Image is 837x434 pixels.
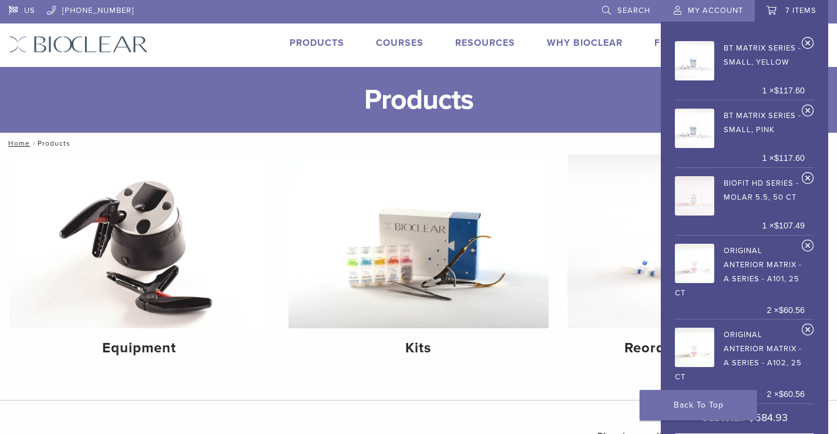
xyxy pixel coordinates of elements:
a: Find A Doctor [654,37,732,49]
a: Remove Original Anterior Matrix - A Series - A101, 25 ct from cart [802,239,814,257]
img: Original Anterior Matrix - A Series - A102, 25 ct [675,328,714,367]
strong: Subtotal: [702,411,745,424]
a: BT Matrix Series - Small, Yellow [675,38,805,80]
span: $ [748,411,755,424]
h4: Kits [298,338,539,359]
a: Remove BT Matrix Series - Small, Pink from cart [802,104,814,122]
span: 7 items [785,6,816,15]
img: Original Anterior Matrix - A Series - A101, 25 ct [675,244,714,283]
span: $ [774,221,779,230]
span: 2 × [767,388,805,401]
a: Remove Biofit HD Series - Molar 5.5, 50 ct from cart [802,171,814,189]
a: Remove Original Anterior Matrix - A Series - A102, 25 ct from cart [802,323,814,341]
a: Kits [288,154,549,366]
h4: Equipment [19,338,260,359]
span: $ [779,389,784,399]
a: BT Matrix Series - Small, Pink [675,105,805,148]
a: Courses [376,37,423,49]
bdi: 60.56 [779,305,805,315]
span: / [30,140,38,146]
span: $ [779,305,784,315]
span: 1 × [762,152,805,165]
a: Back To Top [640,390,757,420]
a: Reorder Components [567,154,828,366]
span: $ [774,86,779,95]
a: Original Anterior Matrix - A Series - A102, 25 ct [675,324,805,384]
a: Biofit HD Series - Molar 5.5, 50 ct [675,173,805,216]
bdi: 117.60 [774,86,805,95]
span: My Account [688,6,743,15]
bdi: 117.60 [774,153,805,163]
a: Equipment [9,154,270,366]
bdi: 584.93 [748,411,788,424]
a: Home [5,139,30,147]
a: Resources [455,37,515,49]
bdi: 60.56 [779,389,805,399]
img: BT Matrix Series - Small, Pink [675,109,714,148]
img: Kits [288,154,549,328]
span: 1 × [762,85,805,97]
a: Products [290,37,344,49]
img: Biofit HD Series - Molar 5.5, 50 ct [675,176,714,216]
img: Bioclear [9,36,148,53]
a: Remove BT Matrix Series - Small, Yellow from cart [802,36,814,54]
a: Why Bioclear [547,37,623,49]
img: Equipment [9,154,270,328]
img: Reorder Components [567,154,828,328]
span: $ [774,153,779,163]
img: BT Matrix Series - Small, Yellow [675,41,714,80]
span: 2 × [767,304,805,317]
span: Search [617,6,650,15]
span: 1 × [762,220,805,233]
a: Original Anterior Matrix - A Series - A101, 25 ct [675,240,805,300]
h4: Reorder Components [577,338,818,359]
bdi: 107.49 [774,221,805,230]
